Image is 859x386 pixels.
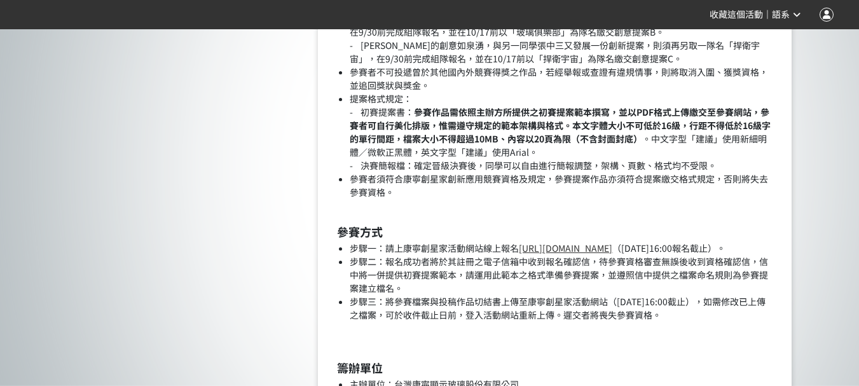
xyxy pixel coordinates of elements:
strong: 參賽方式 [337,223,383,240]
span: 語系 [772,10,790,20]
li: 步驟三：將參賽檔案與投稿作品切結書上傳至康寧創星家活動網站（[DATE]16:00截止），如需修改已上傳之檔案，可於收件截止日前，登入活動網站重新上傳。遲交者將喪失參賽資格。 [350,295,773,322]
li: 步驟一：請上康寧創星家活動網站線上報名 （[DATE]16:00報名截止）。 [350,242,773,255]
li: 步驟二：報名成功者將於其註冊之電子信箱中收到報名確認信，待參賽資格審查無誤後收到資格確認信，信中將一併提供初賽提案範本，請運用此範本之格式準備參賽提案，並遵照信中提供之檔案命名規則為參賽提案建立檔名。 [350,255,773,295]
strong: 籌辦單位 [337,359,383,376]
strong: 參賽作品需依照主辦方所提供之初賽提案範本撰寫，並以PDF格式上傳繳交至參賽網站，參賽者可自行美化排版，惟需遵守規定的範本架構與格式。本文字體大小不可低於16級，行距不得低於16級字的單行間距，檔... [350,106,771,145]
li: 參賽者不可投遞曾於其他國內外競賽得獎之作品，若經舉報或查證有違規情事，則將取消入圍、獲獎資格，並追回獎狀與獎金。 [350,65,773,92]
li: 參賽者須符合康寧創星家創新應用競賽資格及規定，參賽提案作品亦須符合提案繳交格式規定，否則將失去參賽資格。 [350,172,773,212]
li: 提案格式規定： - 初賽提案書： 。中文字型「建議」使用新細明體／微軟正黑體，英文字型「建議」使用Arial。 - 決賽簡報檔：確定晉級決賽後，同學可以自由進行簡報調整，架構、頁數、格式均不受限。 [350,92,773,172]
span: ｜ [763,8,772,22]
a: [URL][DOMAIN_NAME] [519,242,612,254]
span: 收藏這個活動 [710,10,763,20]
